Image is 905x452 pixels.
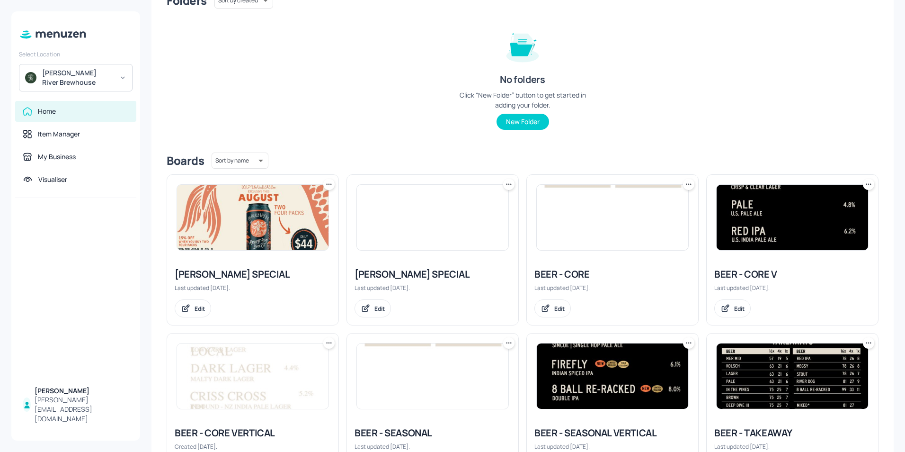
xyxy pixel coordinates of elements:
img: avatar [25,72,36,83]
div: No folders [500,73,545,86]
img: 2025-07-31-17539335133699c1ts37pri5.jpeg [177,185,328,250]
div: Last updated [DATE]. [534,284,691,292]
div: BEER - CORE VERTICAL [175,426,331,440]
img: 2024-10-08-17283710599584e1aj616d27.jpeg [357,344,508,409]
img: 2024-10-08-1728369629806rzuwyvryz2g.jpeg [537,185,688,250]
div: Item Manager [38,129,80,139]
img: folder-empty [499,22,546,69]
img: 2025-08-04-1754290934128srxbtfaik4e.jpeg [717,185,868,250]
div: [PERSON_NAME] SPECIAL [355,268,511,281]
button: New Folder [497,114,549,130]
div: [PERSON_NAME] [35,386,129,396]
div: [PERSON_NAME] River Brewhouse [42,68,114,87]
div: Created [DATE]. [175,443,331,451]
div: Last updated [DATE]. [355,443,511,451]
img: 2025-08-14-1755161582814pwqd89j3k0p.jpeg [537,344,688,409]
div: Edit [554,305,565,313]
img: 2025-08-07-1754542232398kk82sjjt97.jpeg [717,344,868,409]
div: Edit [195,305,205,313]
div: Sort by name [212,151,268,170]
div: Last updated [DATE]. [714,284,870,292]
img: 2024-10-09-1728437828507jwiqvuj1a4s.jpeg [177,344,328,409]
div: BEER - CORE [534,268,691,281]
div: BEER - SEASONAL VERTICAL [534,426,691,440]
div: Last updated [DATE]. [355,284,511,292]
div: Edit [734,305,745,313]
div: BEER - CORE V [714,268,870,281]
div: Edit [374,305,385,313]
div: Select Location [19,50,133,58]
div: [PERSON_NAME] SPECIAL [175,268,331,281]
div: Last updated [DATE]. [714,443,870,451]
div: Home [38,107,56,116]
div: BEER - TAKEAWAY [714,426,870,440]
div: Last updated [DATE]. [534,443,691,451]
div: My Business [38,152,76,162]
div: Boards [167,153,204,168]
div: Last updated [DATE]. [175,284,331,292]
img: 2025-07-31-1753932503330mb52hyb8kid.jpeg [357,185,508,250]
div: Click “New Folder” button to get started in adding your folder. [452,90,594,110]
div: [PERSON_NAME][EMAIL_ADDRESS][DOMAIN_NAME] [35,395,129,424]
div: Visualiser [38,175,67,184]
div: BEER - SEASONAL [355,426,511,440]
